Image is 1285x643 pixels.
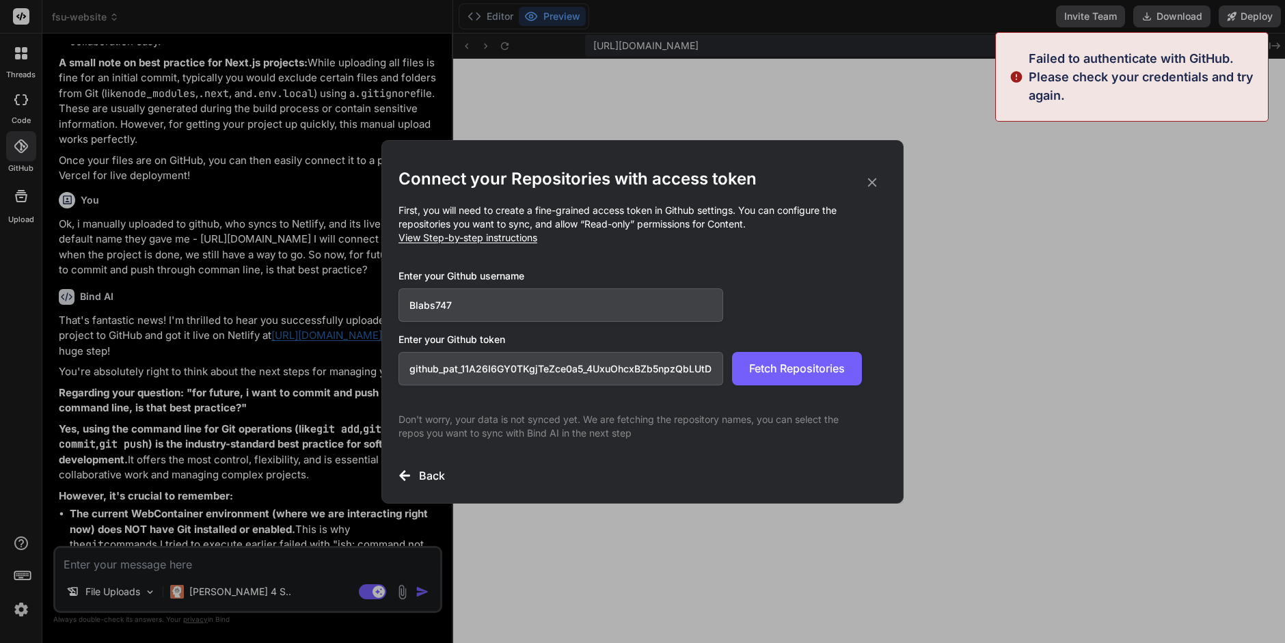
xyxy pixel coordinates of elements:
p: Failed to authenticate with GitHub. Please check your credentials and try again. [1029,49,1260,105]
h2: Connect your Repositories with access token [398,168,887,190]
h3: Enter your Github username [398,269,862,283]
img: alert [1010,49,1023,105]
h3: Enter your Github token [398,333,887,346]
button: Fetch Repositories [732,352,862,385]
span: View Step-by-step instructions [398,232,537,243]
h3: Back [419,467,445,484]
p: First, you will need to create a fine-grained access token in Github settings. You can configure ... [398,204,887,245]
input: Github Username [398,288,723,322]
input: Github Token [398,352,723,385]
span: Fetch Repositories [749,360,845,377]
p: Don't worry, your data is not synced yet. We are fetching the repository names, you can select th... [398,413,862,440]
